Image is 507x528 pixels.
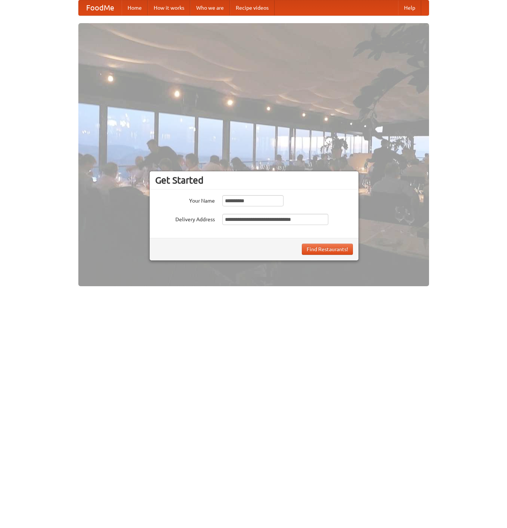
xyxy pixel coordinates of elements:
button: Find Restaurants! [302,244,353,255]
a: Home [122,0,148,15]
a: Who we are [190,0,230,15]
h3: Get Started [155,175,353,186]
a: FoodMe [79,0,122,15]
label: Your Name [155,195,215,204]
a: How it works [148,0,190,15]
label: Delivery Address [155,214,215,223]
a: Help [398,0,421,15]
a: Recipe videos [230,0,275,15]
